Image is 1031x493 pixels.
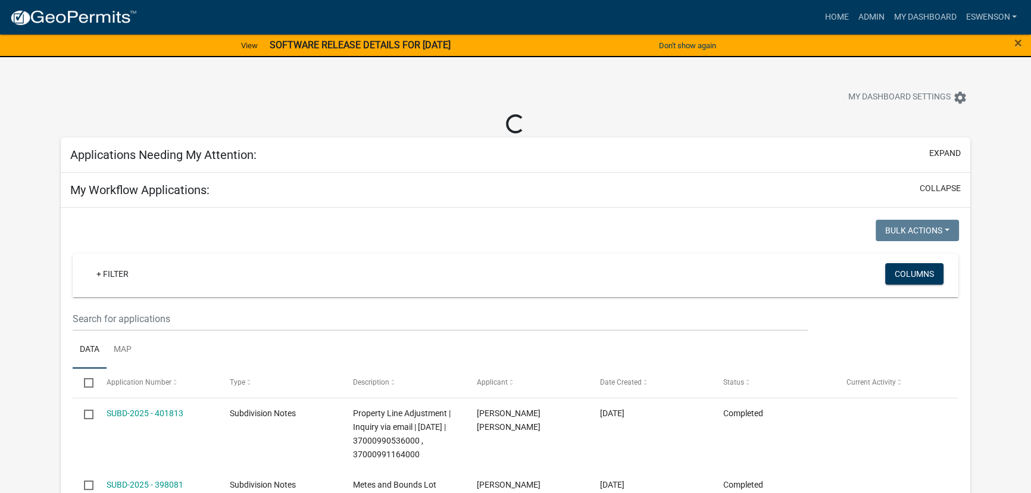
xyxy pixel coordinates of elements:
span: Date Created [600,378,642,386]
span: Applicant [476,378,507,386]
a: My Dashboard [889,6,961,29]
a: eswenson [961,6,1021,29]
span: Subdivision Notes [230,408,296,418]
button: collapse [920,182,961,195]
button: Don't show again [654,36,721,55]
datatable-header-cell: Type [218,369,342,397]
span: 04/08/2025 [600,408,624,418]
a: Home [820,6,853,29]
span: Application Number [107,378,171,386]
span: Completed [723,408,763,418]
span: My Dashboard Settings [848,91,951,105]
datatable-header-cell: Application Number [95,369,218,397]
button: Bulk Actions [876,220,959,241]
datatable-header-cell: Current Activity [835,369,958,397]
span: Completed [723,480,763,489]
h5: Applications Needing My Attention: [70,148,257,162]
h5: My Workflow Applications: [70,183,210,197]
button: Close [1014,36,1022,50]
datatable-header-cell: Date Created [588,369,711,397]
datatable-header-cell: Status [711,369,835,397]
datatable-header-cell: Description [342,369,465,397]
span: Current Activity [846,378,896,386]
span: Property Line Adjustment | Inquiry via email | 04/08/2025 | 37000990536000 , 37000991164000 [353,408,451,458]
a: SUBD-2025 - 401813 [107,408,183,418]
datatable-header-cell: Select [73,369,95,397]
span: Description [353,378,389,386]
button: My Dashboard Settingssettings [839,86,977,109]
a: Admin [853,6,889,29]
button: expand [929,147,961,160]
a: Data [73,331,107,369]
strong: SOFTWARE RELEASE DETAILS FOR [DATE] [270,39,451,51]
datatable-header-cell: Applicant [465,369,588,397]
a: View [236,36,263,55]
span: Emma Lyn Swenson [476,408,540,432]
i: settings [953,91,967,105]
a: SUBD-2025 - 398081 [107,480,183,489]
span: Type [230,378,245,386]
span: Subdivision Notes [230,480,296,489]
input: Search for applications [73,307,808,331]
button: Columns [885,263,943,285]
a: + Filter [87,263,138,285]
span: 04/01/2025 [600,480,624,489]
span: × [1014,35,1022,51]
span: Status [723,378,744,386]
a: Map [107,331,139,369]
